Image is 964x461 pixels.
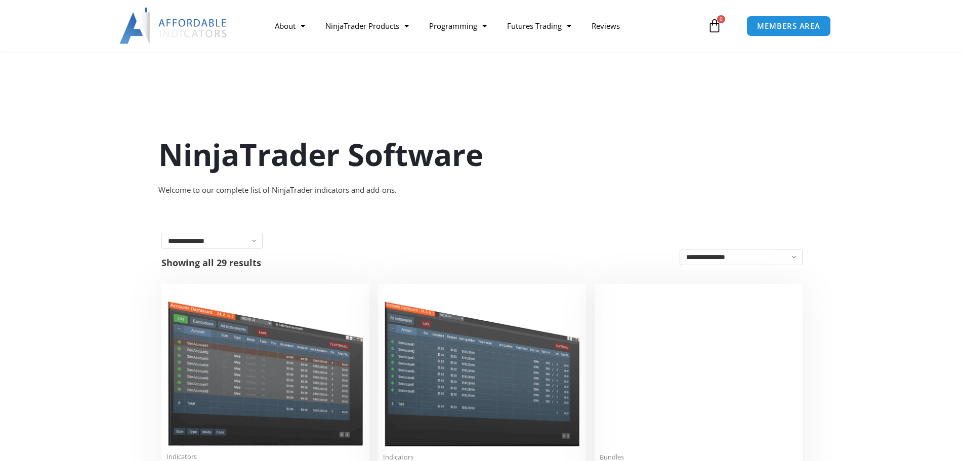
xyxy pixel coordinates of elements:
img: Duplicate Account Actions [166,289,364,446]
a: Reviews [581,14,630,37]
a: 0 [692,11,737,40]
nav: Menu [265,14,705,37]
span: MEMBERS AREA [757,22,820,30]
p: Showing all 29 results [161,258,261,267]
a: MEMBERS AREA [746,16,831,36]
img: Account Risk Manager [383,289,581,446]
div: Welcome to our complete list of NinjaTrader indicators and add-ons. [158,183,806,197]
select: Shop order [680,249,803,265]
h1: NinjaTrader Software [158,133,806,176]
a: Futures Trading [497,14,581,37]
a: About [265,14,315,37]
img: Accounts Dashboard Suite [600,289,798,447]
span: Indicators [166,452,364,461]
span: 0 [717,15,725,23]
a: Programming [419,14,497,37]
a: NinjaTrader Products [315,14,419,37]
img: LogoAI | Affordable Indicators – NinjaTrader [119,8,228,44]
